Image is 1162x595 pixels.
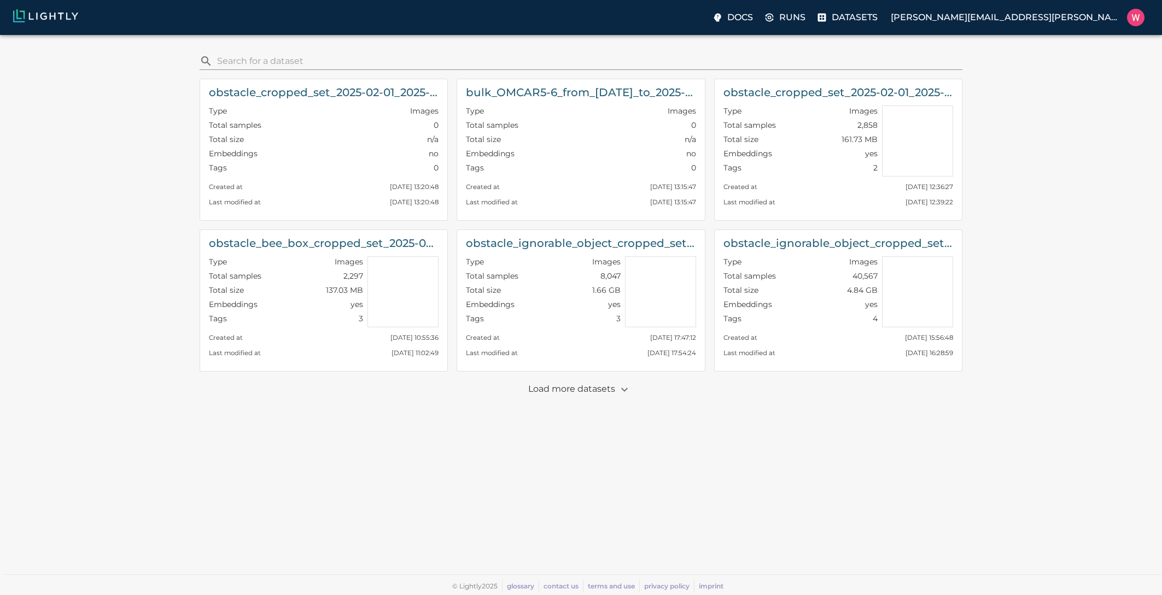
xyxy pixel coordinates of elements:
a: glossary [507,582,534,590]
small: [DATE] 11:02:49 [392,349,439,357]
small: Created at [466,183,500,191]
p: Images [849,256,878,267]
a: bulk_OMCAR5-6_from_[DATE]_to_2025-08-14_2025-08-15_19-37-20TypeImagesTotal samples0Total sizen/aE... [457,79,705,221]
a: obstacle_ignorable_object_cropped_set_2025-08-14_17-21-30TypeImagesTotal samples40,567Total size4... [714,229,962,372]
small: [DATE] 17:54:24 [647,349,696,357]
p: Total samples [723,120,776,131]
p: Type [466,105,484,116]
p: Total size [723,285,758,296]
h6: obstacle_cropped_set_2025-02-01_2025-08-15_19-13-51 [723,84,953,101]
p: Tags [466,162,484,173]
p: 2,858 [857,120,878,131]
p: Type [209,105,227,116]
p: Total samples [466,270,518,281]
label: Datasets [814,8,882,27]
p: Type [209,256,227,267]
p: 40,567 [852,270,878,281]
small: Created at [466,334,500,341]
small: Created at [209,334,243,341]
small: Last modified at [466,349,518,357]
p: 4.84 GB [847,285,878,296]
a: obstacle_bee_box_cropped_set_2025-03-01_2025-08-15_17-37-54TypeImagesTotal samples2,297Total size... [200,229,448,372]
small: [DATE] 12:39:22 [906,198,953,206]
p: yes [608,299,621,310]
p: Embeddings [723,148,772,159]
h6: obstacle_ignorable_object_cropped_set_2025-05-01_2025-08-15_00-03-13 [466,234,696,252]
p: Images [849,105,878,116]
p: 137.03 MB [326,285,363,296]
p: Datasets [832,11,878,24]
small: [DATE] 10:55:36 [390,334,439,341]
a: imprint [699,582,723,590]
label: Docs [710,8,757,27]
p: Total samples [209,270,261,281]
p: Embeddings [209,148,258,159]
p: 2 [873,162,878,173]
p: Tags [209,162,227,173]
p: no [686,148,696,159]
a: obstacle_ignorable_object_cropped_set_2025-05-01_2025-08-15_00-03-13TypeImagesTotal samples8,047T... [457,229,705,372]
p: Embeddings [723,299,772,310]
p: 4 [873,313,878,324]
p: Images [592,256,621,267]
p: Embeddings [466,148,515,159]
input: search [217,52,958,70]
label: [PERSON_NAME][EMAIL_ADDRESS][PERSON_NAME]William Maio [886,5,1149,30]
p: n/a [427,134,439,145]
p: [PERSON_NAME][EMAIL_ADDRESS][PERSON_NAME] [891,11,1123,24]
p: Total size [209,285,244,296]
p: Load more datasets [528,380,634,399]
p: n/a [685,134,696,145]
p: Total samples [466,120,518,131]
p: Type [466,256,484,267]
small: Last modified at [209,349,261,357]
p: Type [723,105,741,116]
p: Embeddings [466,299,515,310]
p: 0 [691,162,696,173]
small: [DATE] 13:20:48 [390,198,439,206]
p: Docs [727,11,753,24]
p: Tags [209,313,227,324]
small: Last modified at [723,198,775,206]
p: Total samples [209,120,261,131]
p: 0 [691,120,696,131]
p: 161.73 MB [842,134,878,145]
small: [DATE] 15:56:48 [905,334,953,341]
img: Lightly [13,9,78,22]
p: Total size [466,134,501,145]
p: Tags [723,313,741,324]
small: [DATE] 12:36:27 [906,183,953,191]
small: [DATE] 16:28:59 [906,349,953,357]
a: contact us [544,582,579,590]
p: 0 [434,120,439,131]
small: [DATE] 13:15:47 [650,198,696,206]
p: 1.66 GB [592,285,621,296]
p: Runs [779,11,805,24]
small: Last modified at [723,349,775,357]
p: 8,047 [600,270,621,281]
p: Images [335,256,363,267]
a: obstacle_cropped_set_2025-02-01_2025-08-15_19-46-58TypeImagesTotal samples0Total sizen/aEmbedding... [200,79,448,221]
span: © Lightly 2025 [452,582,498,590]
h6: obstacle_ignorable_object_cropped_set_2025-08-14_17-21-30 [723,234,953,252]
p: Images [410,105,439,116]
p: Total size [723,134,758,145]
p: 3 [359,313,363,324]
a: privacy policy [644,582,690,590]
p: Tags [723,162,741,173]
img: William Maio [1127,9,1145,26]
a: obstacle_cropped_set_2025-02-01_2025-08-15_19-13-51TypeImagesTotal samples2,858Total size161.73 M... [714,79,962,221]
p: 3 [616,313,621,324]
p: no [429,148,439,159]
small: Created at [723,183,757,191]
p: Total size [466,285,501,296]
small: [DATE] 13:20:48 [390,183,439,191]
p: Images [668,105,696,116]
p: yes [865,299,878,310]
p: Embeddings [209,299,258,310]
label: Runs [762,8,810,27]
